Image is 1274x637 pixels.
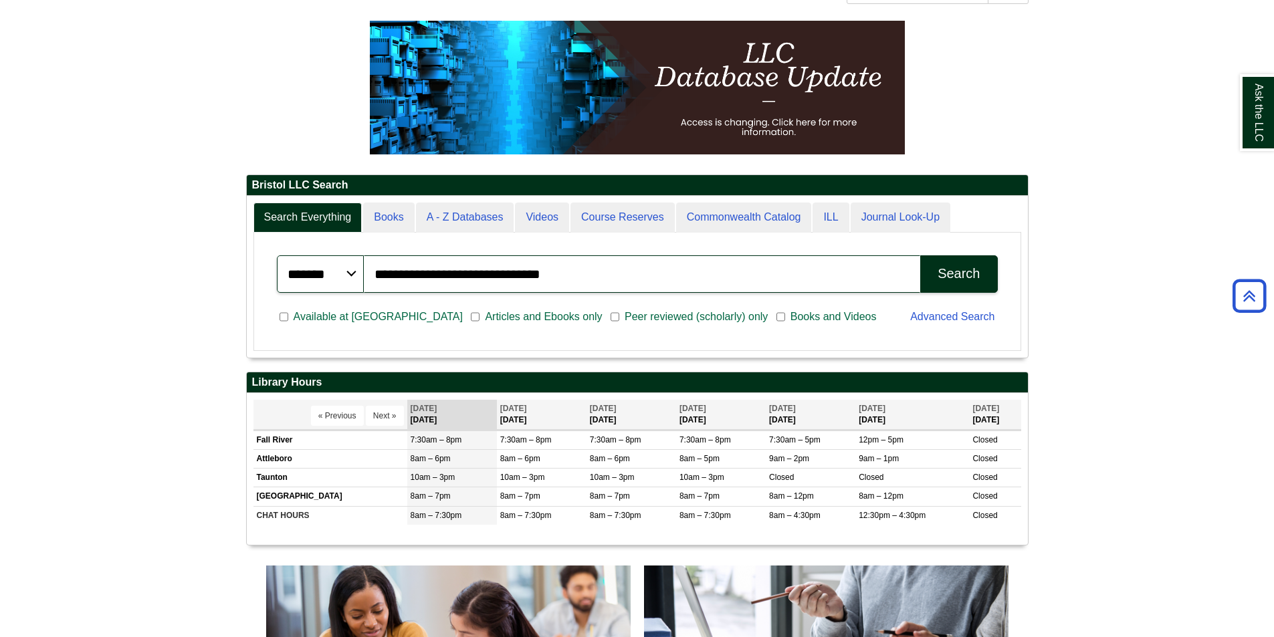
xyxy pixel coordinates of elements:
h2: Library Hours [247,372,1028,393]
span: 8am – 6pm [500,454,540,463]
span: [DATE] [411,404,437,413]
span: Articles and Ebooks only [480,309,607,325]
span: 8am – 7pm [590,491,630,501]
a: Videos [515,203,569,233]
span: 7:30am – 5pm [769,435,821,444]
span: 7:30am – 8pm [500,435,552,444]
th: [DATE] [766,400,855,430]
th: [DATE] [676,400,766,430]
input: Available at [GEOGRAPHIC_DATA] [280,311,288,323]
button: Search [920,255,997,293]
button: Next » [366,406,404,426]
th: [DATE] [969,400,1021,430]
span: Closed [972,511,997,520]
a: Commonwealth Catalog [676,203,812,233]
button: « Previous [311,406,364,426]
span: 8am – 7pm [500,491,540,501]
th: [DATE] [587,400,676,430]
span: 7:30am – 8pm [590,435,641,444]
a: Advanced Search [910,311,994,322]
img: HTML tutorial [370,21,905,154]
span: 12pm – 5pm [859,435,904,444]
span: 8am – 7pm [411,491,451,501]
span: [DATE] [500,404,527,413]
input: Articles and Ebooks only [471,311,480,323]
span: 9am – 2pm [769,454,809,463]
span: 9am – 1pm [859,454,899,463]
span: 8am – 7pm [679,491,720,501]
span: 10am – 3pm [500,473,545,482]
a: Journal Look-Up [851,203,950,233]
span: 7:30am – 8pm [411,435,462,444]
th: [DATE] [497,400,587,430]
span: 10am – 3pm [679,473,724,482]
div: Search [938,266,980,281]
a: Course Reserves [570,203,675,233]
span: 10am – 3pm [590,473,635,482]
span: Closed [859,473,883,482]
input: Peer reviewed (scholarly) only [611,311,619,323]
input: Books and Videos [776,311,785,323]
span: 8am – 4:30pm [769,511,821,520]
td: Taunton [253,469,407,487]
a: ILL [813,203,849,233]
span: Available at [GEOGRAPHIC_DATA] [288,309,468,325]
span: 8am – 6pm [411,454,451,463]
span: 8am – 12pm [859,491,904,501]
span: Books and Videos [785,309,882,325]
span: [DATE] [679,404,706,413]
span: Closed [769,473,794,482]
h2: Bristol LLC Search [247,175,1028,196]
span: [DATE] [769,404,796,413]
span: [DATE] [972,404,999,413]
span: 12:30pm – 4:30pm [859,511,926,520]
span: 8am – 5pm [679,454,720,463]
a: Back to Top [1228,287,1271,305]
span: 8am – 7:30pm [679,511,731,520]
span: 8am – 6pm [590,454,630,463]
span: 8am – 7:30pm [590,511,641,520]
span: 10am – 3pm [411,473,455,482]
th: [DATE] [855,400,969,430]
span: Closed [972,454,997,463]
span: 7:30am – 8pm [679,435,731,444]
span: 8am – 12pm [769,491,814,501]
span: Closed [972,491,997,501]
td: Attleboro [253,450,407,469]
span: [DATE] [859,404,885,413]
span: [DATE] [590,404,617,413]
a: Books [363,203,414,233]
span: 8am – 7:30pm [411,511,462,520]
span: Closed [972,435,997,444]
th: [DATE] [407,400,497,430]
a: Search Everything [253,203,362,233]
td: [GEOGRAPHIC_DATA] [253,487,407,506]
span: Closed [972,473,997,482]
td: CHAT HOURS [253,506,407,525]
td: Fall River [253,430,407,449]
span: 8am – 7:30pm [500,511,552,520]
span: Peer reviewed (scholarly) only [619,309,773,325]
a: A - Z Databases [416,203,514,233]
